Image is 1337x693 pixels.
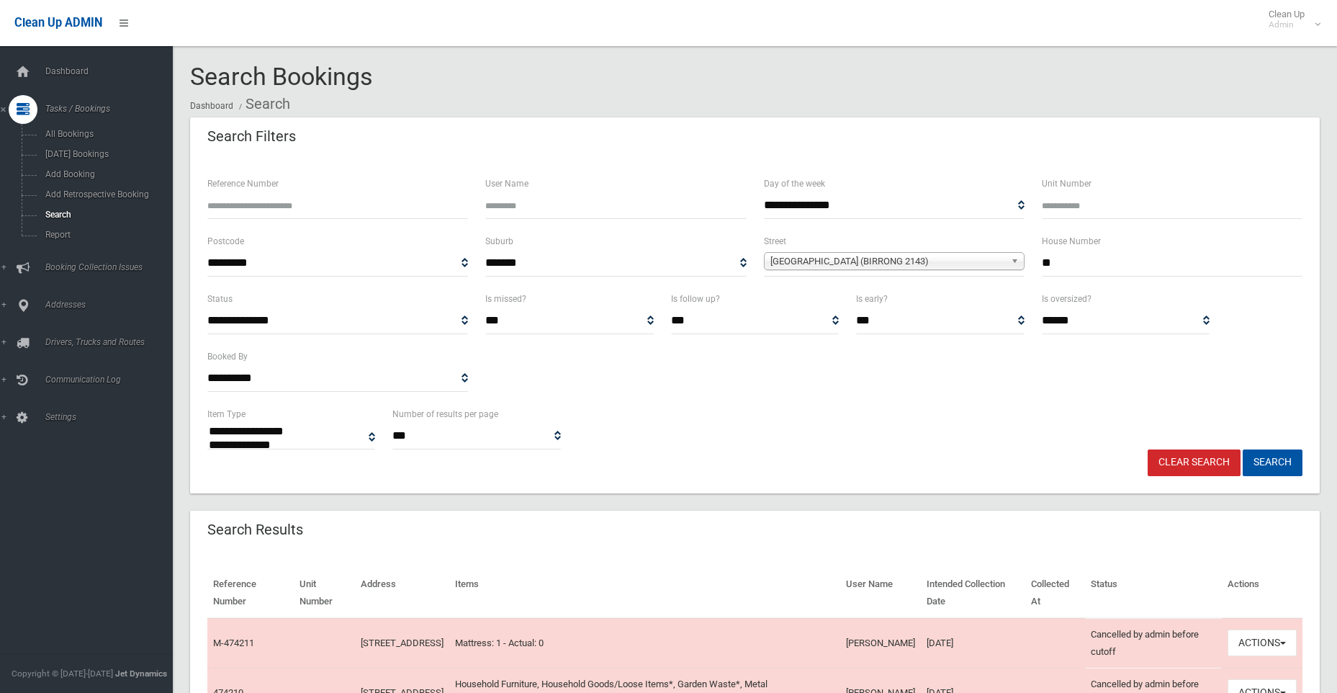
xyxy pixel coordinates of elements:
button: Search [1243,450,1302,476]
a: [STREET_ADDRESS] [361,638,444,648]
a: Dashboard [190,101,233,111]
label: Is missed? [485,291,526,307]
label: Day of the week [764,176,825,192]
label: Number of results per page [392,406,498,422]
a: M-474211 [213,638,254,648]
th: Status [1085,568,1222,618]
strong: Jet Dynamics [115,669,167,679]
span: Drivers, Trucks and Routes [41,337,184,347]
th: Items [449,568,840,618]
th: Collected At [1025,568,1085,618]
small: Admin [1269,19,1305,30]
span: Communication Log [41,375,184,385]
label: Postcode [207,233,244,249]
span: Dashboard [41,66,184,76]
a: Clear Search [1148,450,1241,476]
th: Unit Number [294,568,355,618]
label: Item Type [207,406,246,422]
span: [DATE] Bookings [41,149,171,159]
button: Actions [1228,630,1297,656]
span: Booking Collection Issues [41,262,184,272]
header: Search Results [190,516,320,544]
span: Settings [41,412,184,422]
span: Add Retrospective Booking [41,189,171,200]
label: Unit Number [1042,176,1091,192]
span: Report [41,230,171,240]
header: Search Filters [190,122,313,151]
label: House Number [1042,233,1101,249]
span: Add Booking [41,169,171,179]
span: All Bookings [41,129,171,139]
span: Clean Up ADMIN [14,16,102,30]
label: User Name [485,176,528,192]
li: Search [235,91,290,117]
label: Reference Number [207,176,279,192]
label: Is early? [856,291,888,307]
label: Street [764,233,786,249]
td: Cancelled by admin before cutoff [1085,618,1222,669]
th: Reference Number [207,568,294,618]
span: Tasks / Bookings [41,104,184,114]
th: Intended Collection Date [921,568,1025,618]
label: Is oversized? [1042,291,1091,307]
th: Actions [1222,568,1302,618]
span: [GEOGRAPHIC_DATA] (BIRRONG 2143) [770,253,1005,270]
span: Clean Up [1261,9,1319,30]
span: Copyright © [DATE]-[DATE] [12,669,113,679]
span: Search Bookings [190,62,373,91]
label: Status [207,291,233,307]
th: User Name [840,568,921,618]
span: Addresses [41,300,184,310]
label: Is follow up? [671,291,720,307]
th: Address [355,568,449,618]
td: Mattress: 1 - Actual: 0 [449,618,840,669]
label: Suburb [485,233,513,249]
td: [DATE] [921,618,1025,669]
span: Search [41,210,171,220]
td: [PERSON_NAME] [840,618,921,669]
label: Booked By [207,349,248,365]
